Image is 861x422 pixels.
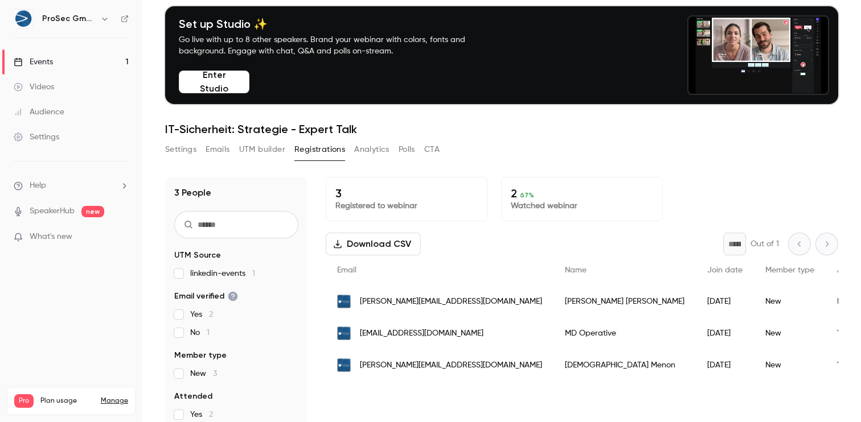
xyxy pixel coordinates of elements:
[754,286,826,317] div: New
[207,329,210,337] span: 1
[30,205,75,217] a: SpeakerHub
[553,286,696,317] div: [PERSON_NAME] [PERSON_NAME]
[424,140,440,159] button: CTA
[179,71,249,93] button: Enter Studio
[360,296,542,308] span: [PERSON_NAME][EMAIL_ADDRESS][DOMAIN_NAME]
[696,286,754,317] div: [DATE]
[354,140,389,159] button: Analytics
[174,350,227,361] span: Member type
[14,394,34,408] span: Pro
[14,56,53,68] div: Events
[696,349,754,381] div: [DATE]
[553,317,696,349] div: MD Operative
[335,187,478,200] p: 3
[751,238,779,250] p: Out of 1
[174,186,211,200] h1: 3 People
[190,268,255,279] span: linkedin-events
[707,266,743,274] span: Join date
[190,409,213,420] span: Yes
[360,328,483,340] span: [EMAIL_ADDRESS][DOMAIN_NAME]
[754,349,826,381] div: New
[30,231,72,243] span: What's new
[14,81,54,93] div: Videos
[520,191,534,199] span: 67 %
[206,140,229,159] button: Emails
[190,368,217,379] span: New
[252,270,255,278] span: 1
[179,34,492,57] p: Go live with up to 8 other speakers. Brand your webinar with colors, fonts and background. Engage...
[14,131,59,143] div: Settings
[14,10,32,28] img: ProSec GmbH
[565,266,587,274] span: Name
[337,266,356,274] span: Email
[209,311,213,318] span: 2
[335,200,478,212] p: Registered to webinar
[399,140,415,159] button: Polls
[190,309,213,320] span: Yes
[239,140,285,159] button: UTM builder
[209,411,213,419] span: 2
[81,206,104,217] span: new
[511,200,653,212] p: Watched webinar
[42,13,96,24] h6: ProSec GmbH
[40,396,94,406] span: Plan usage
[165,140,196,159] button: Settings
[337,358,351,372] img: prosec-networks.com
[101,396,128,406] a: Manage
[337,295,351,308] img: prosec-networks.com
[174,250,221,261] span: UTM Source
[14,180,129,192] li: help-dropdown-opener
[294,140,345,159] button: Registrations
[174,391,212,402] span: Attended
[14,106,64,118] div: Audience
[754,317,826,349] div: New
[337,326,351,340] img: prosec-networks.com
[213,370,217,378] span: 3
[179,17,492,31] h4: Set up Studio ✨
[696,317,754,349] div: [DATE]
[115,232,129,242] iframe: Noticeable Trigger
[326,233,421,255] button: Download CSV
[174,291,238,302] span: Email verified
[360,359,542,371] span: [PERSON_NAME][EMAIL_ADDRESS][DOMAIN_NAME]
[765,266,814,274] span: Member type
[30,180,46,192] span: Help
[553,349,696,381] div: [DEMOGRAPHIC_DATA] Menon
[165,122,838,136] h1: IT-Sicherheit: Strategie - Expert Talk
[511,187,653,200] p: 2
[190,327,210,338] span: No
